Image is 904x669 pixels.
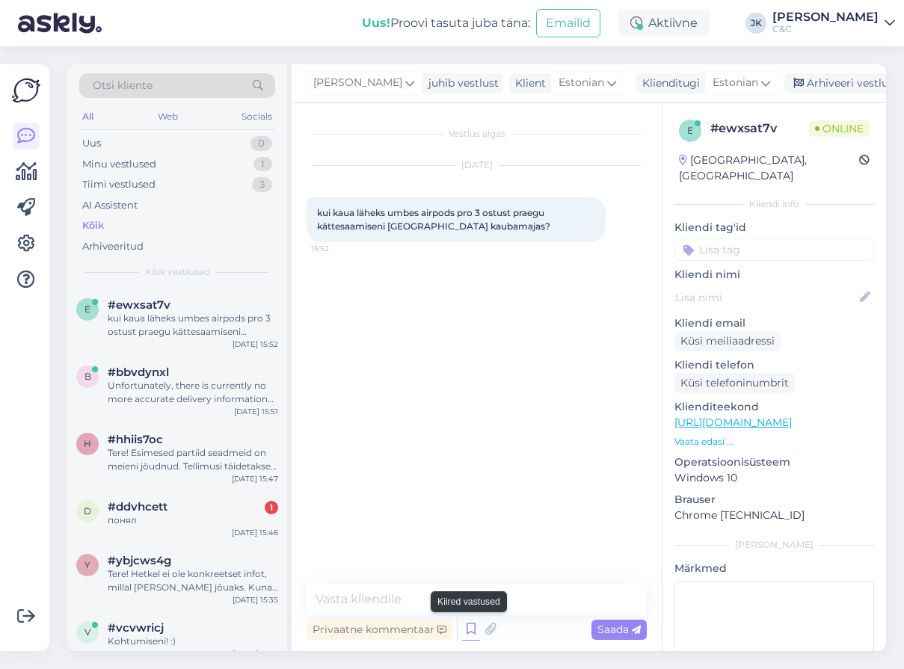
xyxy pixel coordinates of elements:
[108,500,167,514] span: #ddvhcett
[108,567,278,594] div: Tere! Hetkel ei ole konkreetset infot, millal [PERSON_NAME] jõuaks. Kuna eeltellimusi on palju ja...
[307,620,452,640] div: Privaatne kommentaar
[362,16,390,30] b: Uus!
[536,9,600,37] button: Emailid
[82,239,144,254] div: Arhiveeritud
[745,13,766,34] div: JK
[82,177,156,192] div: Tiimi vestlused
[108,298,170,312] span: #ewxsat7v
[317,207,550,232] span: kui kaua läheks umbes airpods pro 3 ostust praegu kättesaamiseni [GEOGRAPHIC_DATA] kaubamajas?
[82,157,156,172] div: Minu vestlused
[362,14,530,32] div: Proovi tasuta juba täna:
[108,312,278,339] div: kui kaua läheks umbes airpods pro 3 ostust praegu kättesaamiseni [GEOGRAPHIC_DATA] kaubamajas?
[636,75,700,91] div: Klienditugi
[809,120,870,137] span: Online
[675,289,857,306] input: Lisa nimi
[84,505,91,517] span: d
[674,416,792,429] a: [URL][DOMAIN_NAME]
[784,73,900,93] div: Arhiveeri vestlus
[674,267,874,283] p: Kliendi nimi
[108,379,278,406] div: Unfortunately, there is currently no more accurate delivery information for new products. The har...
[108,554,171,567] span: #ybjcws4g
[674,357,874,373] p: Kliendi telefon
[674,492,874,508] p: Brauser
[618,10,710,37] div: Aktiivne
[84,438,91,449] span: h
[233,594,278,605] div: [DATE] 15:35
[772,11,895,35] a: [PERSON_NAME]C&C
[108,446,278,473] div: Tere! Esimesed partiid seadmeid on meieni jõudnud. Tellimusi täidetakse virtuaaljärjekorra alusel...
[84,371,91,382] span: b
[82,218,104,233] div: Kõik
[674,315,874,331] p: Kliendi email
[674,561,874,576] p: Märkmed
[674,399,874,415] p: Klienditeekond
[313,75,402,91] span: [PERSON_NAME]
[232,473,278,484] div: [DATE] 15:47
[108,433,163,446] span: #hhiis7oc
[674,331,781,351] div: Küsi meiliaadressi
[674,435,874,448] p: Vaata edasi ...
[559,75,604,91] span: Estonian
[108,514,278,527] div: понял
[233,648,278,659] div: [DATE] 15:33
[145,265,210,279] span: Kõik vestlused
[674,508,874,523] p: Chrome [TECHNICAL_ID]
[265,501,278,514] div: 1
[679,152,859,184] div: [GEOGRAPHIC_DATA], [GEOGRAPHIC_DATA]
[674,454,874,470] p: Operatsioonisüsteem
[108,621,164,635] span: #vcvwricj
[84,303,90,315] span: e
[253,157,272,172] div: 1
[12,76,40,105] img: Askly Logo
[233,339,278,350] div: [DATE] 15:52
[687,125,693,136] span: e
[252,177,272,192] div: 3
[422,75,499,91] div: juhib vestlust
[239,107,275,126] div: Socials
[84,559,90,570] span: y
[234,406,278,417] div: [DATE] 15:51
[93,78,153,93] span: Otsi kliente
[82,198,138,213] div: AI Assistent
[674,470,874,486] p: Windows 10
[674,220,874,235] p: Kliendi tag'id
[597,623,641,636] span: Saada
[311,243,367,254] span: 15:52
[772,11,879,23] div: [PERSON_NAME]
[509,75,546,91] div: Klient
[232,527,278,538] div: [DATE] 15:46
[674,238,874,261] input: Lisa tag
[84,626,90,638] span: v
[250,136,272,151] div: 0
[82,136,101,151] div: Uus
[307,127,647,141] div: Vestlus algas
[710,120,809,138] div: # ewxsat7v
[155,107,181,126] div: Web
[772,23,879,35] div: C&C
[674,538,874,552] div: [PERSON_NAME]
[307,158,647,172] div: [DATE]
[713,75,758,91] span: Estonian
[674,197,874,211] div: Kliendi info
[108,635,278,648] div: Kohtumiseni! :)
[674,373,795,393] div: Küsi telefoninumbrit
[437,595,500,608] small: Kiired vastused
[79,107,96,126] div: All
[108,366,169,379] span: #bbvdynxl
